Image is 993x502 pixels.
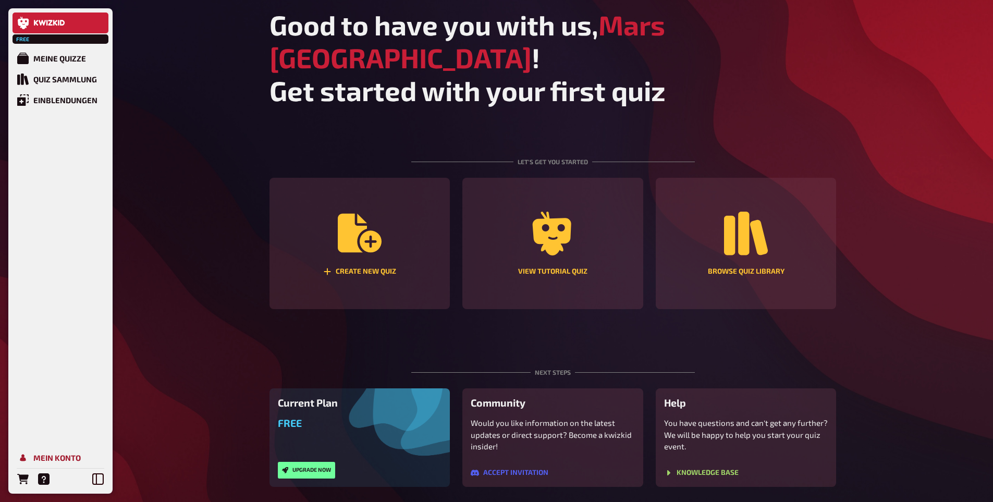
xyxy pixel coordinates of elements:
a: Einblendungen [13,90,108,111]
div: Meine Quizze [33,54,86,63]
div: View tutorial quiz [518,268,587,275]
h3: Current Plan [278,397,442,409]
div: Next steps [411,342,695,388]
a: Browse Quiz Library [656,178,837,309]
a: View tutorial quiz [462,178,643,309]
span: Mars [GEOGRAPHIC_DATA] [269,8,665,74]
a: Knowledge Base [664,469,739,477]
a: Hilfe [33,469,54,489]
span: Free [278,417,302,429]
p: You have questions and can't get any further? We will be happy to help you start your quiz event. [664,417,828,452]
h3: Help [664,397,828,409]
a: Mein Konto [13,447,108,468]
a: Bestellungen [13,469,33,489]
button: Upgrade now [278,462,335,479]
div: Browse Quiz Library [708,268,784,275]
div: Quiz Sammlung [33,75,97,84]
h1: Good to have you with us, ! Get started with your first quiz [269,8,837,107]
a: Meine Quizze [13,48,108,69]
div: Einblendungen [33,95,97,105]
a: Accept invitation [471,469,548,477]
span: Free [14,36,32,42]
button: Create new quiz [269,178,450,309]
p: Would you like information on the latest updates or direct support? Become a kwizkid insider! [471,417,635,452]
div: Mein Konto [33,453,81,462]
div: Let's get you started [411,132,695,178]
h3: Community [471,397,635,409]
div: Create new quiz [323,267,396,276]
a: Quiz Sammlung [13,69,108,90]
